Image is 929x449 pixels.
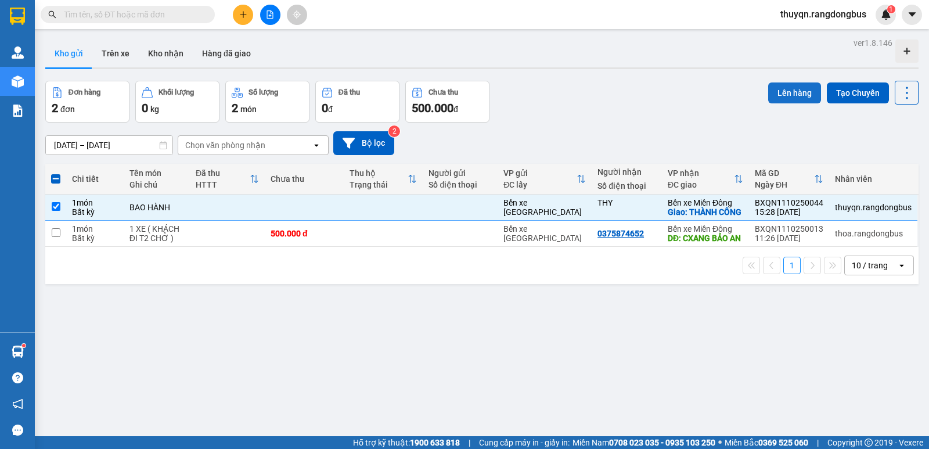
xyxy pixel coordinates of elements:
div: Trạng thái [350,180,408,189]
span: 2 [52,101,58,115]
span: 2 [232,101,238,115]
img: warehouse-icon [12,346,24,358]
img: warehouse-icon [12,46,24,59]
div: 500.000 đ [271,229,338,238]
div: Ngày ĐH [755,180,814,189]
sup: 1 [887,5,895,13]
input: Select a date range. [46,136,172,155]
th: Toggle SortBy [662,164,749,195]
button: plus [233,5,253,25]
span: kg [150,105,159,114]
button: Trên xe [92,39,139,67]
span: | [469,436,470,449]
span: notification [12,398,23,410]
strong: 0369 525 060 [758,438,808,447]
div: Số điện thoại [597,181,656,191]
div: ver 1.8.146 [854,37,892,49]
img: solution-icon [12,105,24,117]
div: Bến xe Miền Đông [668,224,743,234]
sup: 2 [388,125,400,137]
div: thoa.rangdongbus [835,229,912,238]
button: caret-down [902,5,922,25]
span: thuyqn.rangdongbus [771,7,876,21]
div: ĐC lấy [503,180,577,189]
div: Chưa thu [429,88,458,96]
div: Thu hộ [350,168,408,178]
div: Giao: THÀNH CÔNG [668,207,743,217]
button: Lên hàng [768,82,821,103]
span: caret-down [907,9,917,20]
div: 11:26 [DATE] [755,234,823,243]
span: đơn [60,105,75,114]
button: Kho nhận [139,39,193,67]
img: logo-vxr [10,8,25,25]
span: Miền Bắc [725,436,808,449]
div: Bến xe Miền Đông [668,198,743,207]
span: 500.000 [412,101,453,115]
span: plus [239,10,247,19]
div: BAO HÀNH [129,203,184,212]
div: BXQN1110250044 [755,198,823,207]
button: Tạo Chuyến [827,82,889,103]
div: Số điện thoại [429,180,492,189]
div: Nhân viên [835,174,912,184]
div: Số lượng [249,88,278,96]
div: THY [597,198,656,207]
div: DĐ: CXANG BẢO AN [668,234,743,243]
button: Kho gửi [45,39,92,67]
span: 0 [322,101,328,115]
strong: 0708 023 035 - 0935 103 250 [609,438,715,447]
span: 1 [889,5,893,13]
sup: 1 [22,344,26,347]
th: Toggle SortBy [498,164,592,195]
span: search [48,10,56,19]
div: thuyqn.rangdongbus [835,203,912,212]
div: Bất kỳ [72,234,118,243]
span: món [240,105,257,114]
span: Cung cấp máy in - giấy in: [479,436,570,449]
button: Đã thu0đ [315,81,399,123]
div: Đơn hàng [69,88,100,96]
div: Bến xe [GEOGRAPHIC_DATA] [503,198,586,217]
div: Tạo kho hàng mới [895,39,919,63]
div: 0375874652 [597,229,644,238]
div: Người nhận [597,167,656,177]
th: Toggle SortBy [749,164,829,195]
div: 1 món [72,224,118,234]
span: question-circle [12,372,23,383]
div: Người gửi [429,168,492,178]
div: Mã GD [755,168,814,178]
input: Tìm tên, số ĐT hoặc mã đơn [64,8,201,21]
span: message [12,425,23,436]
button: Chưa thu500.000đ [405,81,489,123]
span: aim [293,10,301,19]
span: | [817,436,819,449]
span: 0 [142,101,148,115]
span: ⚪️ [718,440,722,445]
div: HTTT [196,180,250,189]
button: Bộ lọc [333,131,394,155]
div: 15:28 [DATE] [755,207,823,217]
strong: 1900 633 818 [410,438,460,447]
div: Chọn văn phòng nhận [185,139,265,151]
button: file-add [260,5,280,25]
button: Số lượng2món [225,81,309,123]
span: đ [453,105,458,114]
div: Tên món [129,168,184,178]
div: BXQN1110250013 [755,224,823,234]
th: Toggle SortBy [190,164,265,195]
div: Chưa thu [271,174,338,184]
div: VP nhận [668,168,734,178]
button: 1 [783,257,801,274]
div: Chi tiết [72,174,118,184]
span: Miền Nam [572,436,715,449]
th: Toggle SortBy [344,164,423,195]
div: Khối lượng [159,88,194,96]
span: file-add [266,10,274,19]
div: 10 / trang [852,260,888,271]
button: Đơn hàng2đơn [45,81,129,123]
div: 1 món [72,198,118,207]
div: 1 XE ( KHÁCH ĐI T2 CHỞ ) [129,224,184,243]
button: Hàng đã giao [193,39,260,67]
span: đ [328,105,333,114]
